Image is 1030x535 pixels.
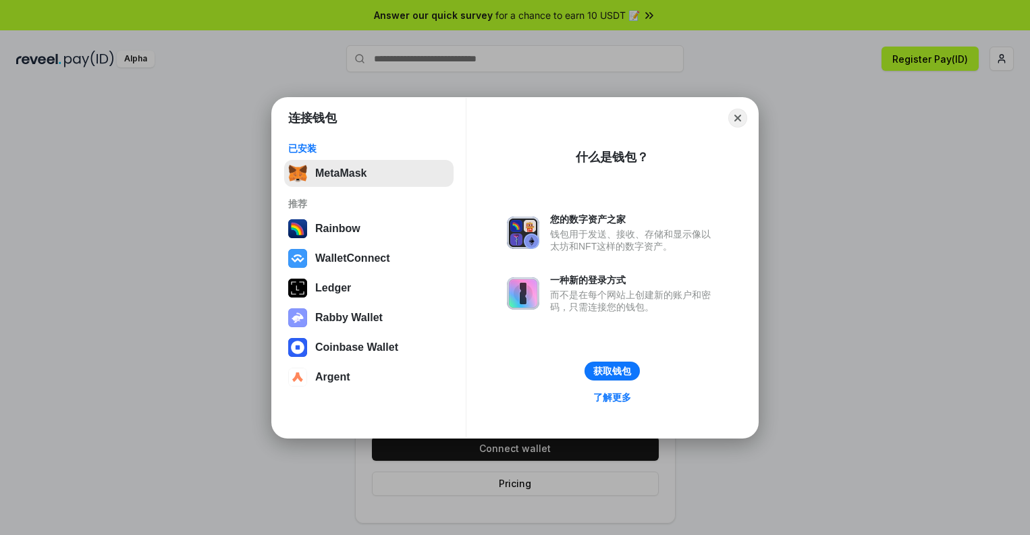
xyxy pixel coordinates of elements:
img: svg+xml,%3Csvg%20xmlns%3D%22http%3A%2F%2Fwww.w3.org%2F2000%2Fsvg%22%20fill%3D%22none%22%20viewBox... [507,277,539,310]
div: Coinbase Wallet [315,341,398,354]
img: svg+xml,%3Csvg%20xmlns%3D%22http%3A%2F%2Fwww.w3.org%2F2000%2Fsvg%22%20fill%3D%22none%22%20viewBox... [507,217,539,249]
div: 获取钱包 [593,365,631,377]
div: 了解更多 [593,391,631,403]
img: svg+xml,%3Csvg%20width%3D%2228%22%20height%3D%2228%22%20viewBox%3D%220%200%2028%2028%22%20fill%3D... [288,249,307,268]
div: WalletConnect [315,252,390,264]
h1: 连接钱包 [288,110,337,126]
button: Argent [284,364,454,391]
img: svg+xml,%3Csvg%20xmlns%3D%22http%3A%2F%2Fwww.w3.org%2F2000%2Fsvg%22%20fill%3D%22none%22%20viewBox... [288,308,307,327]
div: 钱包用于发送、接收、存储和显示像以太坊和NFT这样的数字资产。 [550,228,717,252]
button: MetaMask [284,160,454,187]
button: 获取钱包 [585,362,640,381]
img: svg+xml,%3Csvg%20xmlns%3D%22http%3A%2F%2Fwww.w3.org%2F2000%2Fsvg%22%20width%3D%2228%22%20height%3... [288,279,307,298]
div: Ledger [315,282,351,294]
img: svg+xml,%3Csvg%20width%3D%22120%22%20height%3D%22120%22%20viewBox%3D%220%200%20120%20120%22%20fil... [288,219,307,238]
div: 已安装 [288,142,450,154]
div: Rabby Wallet [315,312,383,324]
div: 而不是在每个网站上创建新的账户和密码，只需连接您的钱包。 [550,289,717,313]
button: Rainbow [284,215,454,242]
div: 一种新的登录方式 [550,274,717,286]
div: Argent [315,371,350,383]
div: Rainbow [315,223,360,235]
button: Rabby Wallet [284,304,454,331]
button: Coinbase Wallet [284,334,454,361]
button: WalletConnect [284,245,454,272]
img: svg+xml,%3Csvg%20width%3D%2228%22%20height%3D%2228%22%20viewBox%3D%220%200%2028%2028%22%20fill%3D... [288,368,307,387]
div: MetaMask [315,167,367,179]
img: svg+xml,%3Csvg%20width%3D%2228%22%20height%3D%2228%22%20viewBox%3D%220%200%2028%2028%22%20fill%3D... [288,338,307,357]
div: 推荐 [288,198,450,210]
div: 什么是钱包？ [576,149,649,165]
img: svg+xml,%3Csvg%20fill%3D%22none%22%20height%3D%2233%22%20viewBox%3D%220%200%2035%2033%22%20width%... [288,164,307,183]
button: Close [728,109,747,128]
div: 您的数字资产之家 [550,213,717,225]
button: Ledger [284,275,454,302]
a: 了解更多 [585,389,639,406]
